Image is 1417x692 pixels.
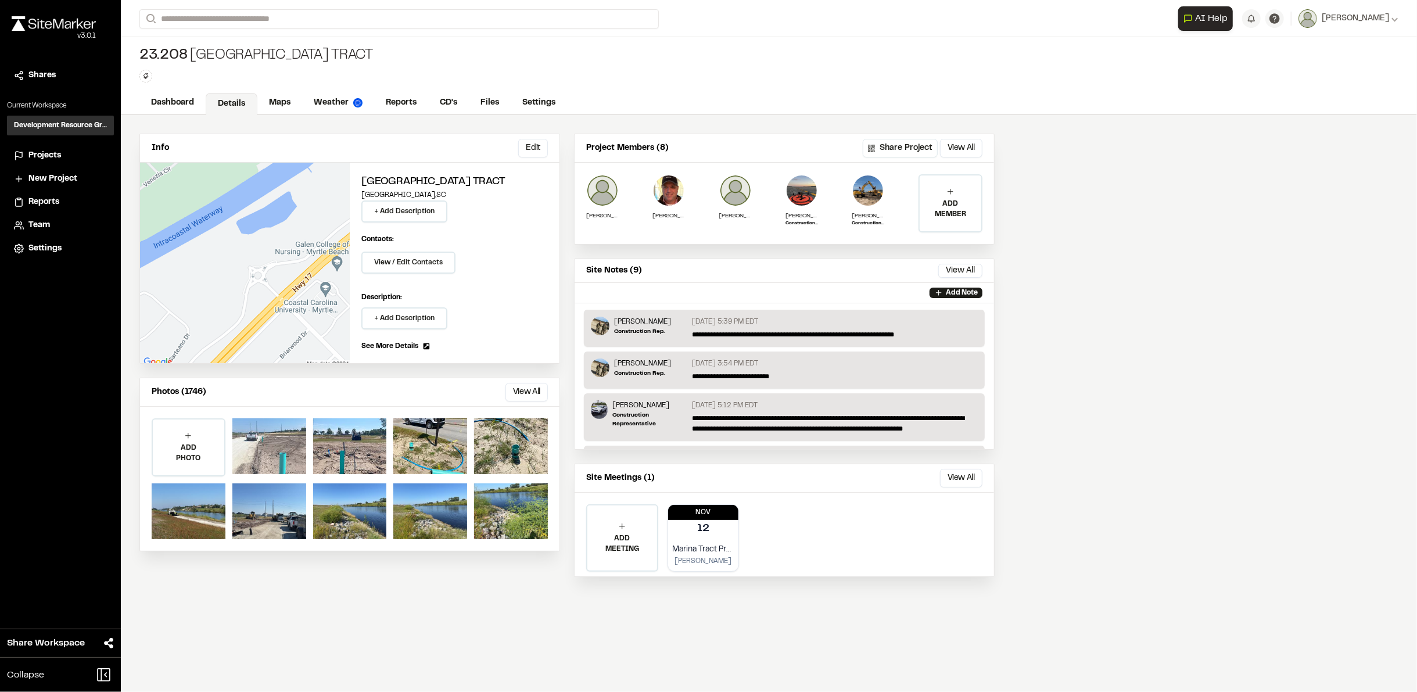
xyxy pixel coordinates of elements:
[361,341,418,352] span: See More Details
[920,199,981,220] p: ADD MEMBER
[1298,9,1317,28] img: User
[591,358,609,377] img: Dillon Hackett
[361,174,548,190] h2: [GEOGRAPHIC_DATA] Tract
[14,69,107,82] a: Shares
[785,174,818,207] img: Zach Thompson
[361,200,447,223] button: + Add Description
[614,358,671,369] p: [PERSON_NAME]
[353,98,363,107] img: precipai.png
[719,211,752,220] p: [PERSON_NAME]
[257,92,302,114] a: Maps
[28,149,61,162] span: Projects
[7,101,114,111] p: Current Workspace
[361,252,455,274] button: View / Edit Contacts
[518,139,548,157] button: Edit
[28,69,56,82] span: Shares
[1298,9,1398,28] button: [PERSON_NAME]
[153,443,224,464] p: ADD PHOTO
[511,92,567,114] a: Settings
[14,196,107,209] a: Reports
[361,190,548,200] p: [GEOGRAPHIC_DATA] , SC
[785,211,818,220] p: [PERSON_NAME]
[152,142,169,155] p: Info
[852,174,884,207] img: Ross Edwards
[612,411,687,428] p: Construction Representative
[206,93,257,115] a: Details
[1178,6,1237,31] div: Open AI Assistant
[614,317,671,327] p: [PERSON_NAME]
[361,307,447,329] button: + Add Description
[586,264,642,277] p: Site Notes (9)
[1322,12,1389,25] span: [PERSON_NAME]
[7,668,44,682] span: Collapse
[673,543,734,556] p: Marina Tract Pre-Con
[139,70,152,83] button: Edit Tags
[361,292,548,303] p: Description:
[673,556,734,566] p: [PERSON_NAME]
[586,174,619,207] img: James Parker
[586,211,619,220] p: [PERSON_NAME]
[668,507,739,518] p: Nov
[139,9,160,28] button: Search
[152,386,206,399] p: Photos (1746)
[139,46,188,65] span: 23.208
[940,139,982,157] button: View All
[938,264,982,278] button: View All
[14,173,107,185] a: New Project
[505,383,548,401] button: View All
[428,92,469,114] a: CD's
[1178,6,1233,31] button: Open AI Assistant
[302,92,374,114] a: Weather
[863,139,938,157] button: Share Project
[28,242,62,255] span: Settings
[785,220,818,227] p: Construction Manager
[139,92,206,114] a: Dashboard
[28,219,50,232] span: Team
[14,219,107,232] a: Team
[7,636,85,650] span: Share Workspace
[940,469,982,487] button: View All
[852,220,884,227] p: Construction Representative
[361,234,394,245] p: Contacts:
[374,92,428,114] a: Reports
[652,211,685,220] p: [PERSON_NAME]
[612,400,687,411] p: [PERSON_NAME]
[693,400,758,411] p: [DATE] 5:12 PM EDT
[28,196,59,209] span: Reports
[591,400,608,419] img: Timothy Clark
[12,16,96,31] img: rebrand.png
[28,173,77,185] span: New Project
[693,317,759,327] p: [DATE] 5:39 PM EDT
[586,472,655,485] p: Site Meetings (1)
[14,120,107,131] h3: Development Resource Group
[14,149,107,162] a: Projects
[852,211,884,220] p: [PERSON_NAME]
[587,533,657,554] p: ADD MEETING
[586,142,669,155] p: Project Members (8)
[719,174,752,207] img: Jason Hager
[469,92,511,114] a: Files
[14,242,107,255] a: Settings
[693,358,759,369] p: [DATE] 3:54 PM EDT
[12,31,96,41] div: Oh geez...please don't...
[591,317,609,335] img: Dillon Hackett
[1195,12,1228,26] span: AI Help
[946,288,978,298] p: Add Note
[614,327,671,336] p: Construction Rep.
[139,46,373,65] div: [GEOGRAPHIC_DATA] Tract
[697,521,709,537] p: 12
[652,174,685,207] img: Sean Hoelscher
[614,369,671,378] p: Construction Rep.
